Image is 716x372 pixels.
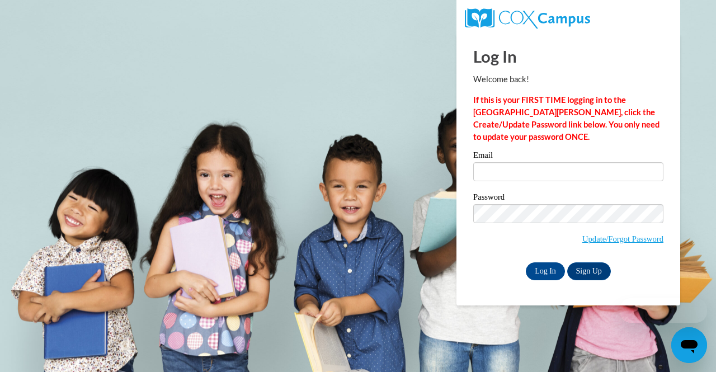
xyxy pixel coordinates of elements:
[526,262,565,280] input: Log In
[620,298,707,323] iframe: Message from company
[473,73,663,86] p: Welcome back!
[671,327,707,363] iframe: Button to launch messaging window
[473,151,663,162] label: Email
[473,95,660,142] strong: If this is your FIRST TIME logging in to the [GEOGRAPHIC_DATA][PERSON_NAME], click the Create/Upd...
[582,234,663,243] a: Update/Forgot Password
[473,45,663,68] h1: Log In
[465,8,590,29] img: COX Campus
[567,262,611,280] a: Sign Up
[473,193,663,204] label: Password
